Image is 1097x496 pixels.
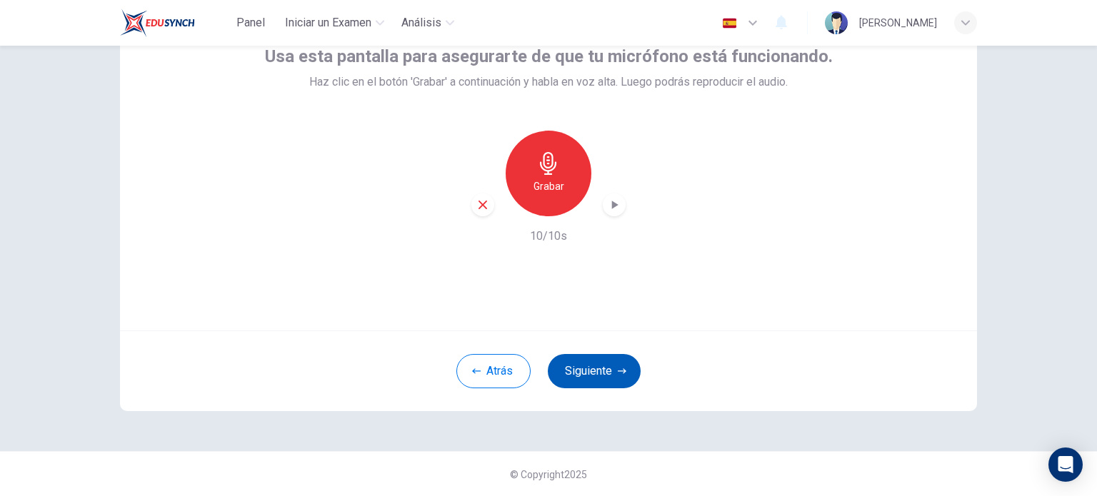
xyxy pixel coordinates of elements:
button: Atrás [456,354,531,388]
span: Haz clic en el botón 'Grabar' a continuación y habla en voz alta. Luego podrás reproducir el audio. [309,74,788,91]
span: Análisis [401,14,441,31]
div: Open Intercom Messenger [1048,447,1083,482]
button: Grabar [506,131,591,216]
img: EduSynch logo [120,9,195,37]
button: Panel [228,10,274,36]
h6: 10/10s [530,228,567,245]
button: Análisis [396,10,460,36]
a: EduSynch logo [120,9,228,37]
div: [PERSON_NAME] [859,14,937,31]
span: Panel [236,14,265,31]
h6: Grabar [534,178,564,195]
span: Iniciar un Examen [285,14,371,31]
span: © Copyright 2025 [510,469,587,480]
button: Siguiente [548,354,641,388]
span: Usa esta pantalla para asegurarte de que tu micrófono está funcionando. [265,45,833,68]
img: Profile picture [825,11,848,34]
img: es [721,18,738,29]
button: Iniciar un Examen [279,10,390,36]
